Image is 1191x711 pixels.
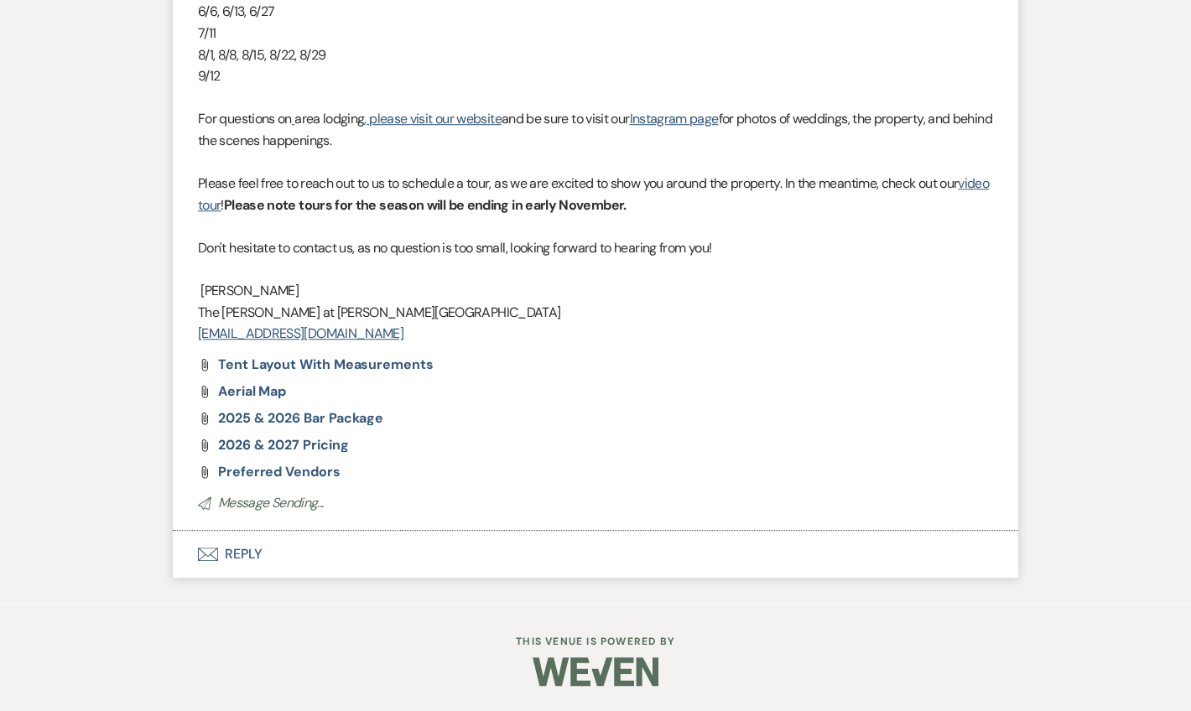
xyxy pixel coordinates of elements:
span: Don't hesitate to contact us, as no question is too small, looking forward to hearing from you! [198,239,711,257]
p: [PERSON_NAME] [198,280,993,302]
p: 9/12 [198,65,993,87]
a: video tour [198,174,989,214]
span: Tent Layout with Measurements [218,355,434,373]
p: For questions on area lodging and be sure to visit our for photos of weddings, the property, and ... [198,108,993,151]
img: Weven Logo [533,642,658,701]
span: Aerial Map [218,382,286,400]
a: Preferred Vendors [218,465,341,479]
a: 2026 & 2027 Pricing [218,439,348,452]
button: Reply [173,531,1018,578]
a: Instagram page [629,110,718,127]
span: Preferred Vendors [218,463,341,480]
p: 8/1, 8/8, 8/15, 8/22, 8/29 [198,44,993,66]
p: 7/11 [198,23,993,44]
a: Tent Layout with Measurements [218,358,434,371]
p: 6/6, 6/13, 6/27 [198,1,993,23]
span: 2026 & 2027 Pricing [218,436,348,454]
a: Aerial Map [218,385,286,398]
a: , please visit our website [364,110,501,127]
a: [EMAIL_ADDRESS][DOMAIN_NAME] [198,324,403,342]
p: The [PERSON_NAME] at [PERSON_NAME][GEOGRAPHIC_DATA] [198,302,993,324]
a: 2025 & 2026 Bar Package [218,412,383,425]
strong: Please note tours for the season will be ending in early November. [224,196,627,214]
span: 2025 & 2026 Bar Package [218,409,383,427]
p: Message Sending... [198,492,993,514]
p: Please feel free to reach out to us to schedule a tour, as we are excited to show you around the ... [198,173,993,215]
